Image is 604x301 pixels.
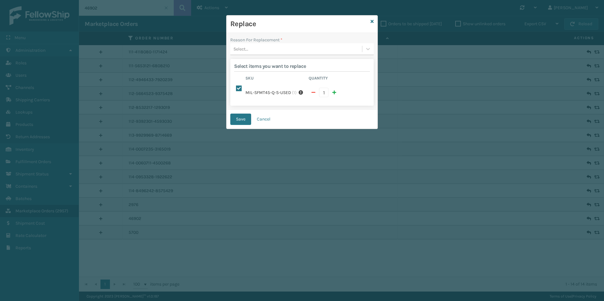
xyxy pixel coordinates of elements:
[307,75,370,83] th: Quantity
[230,114,251,125] button: Save
[244,75,307,83] th: Sku
[230,37,282,43] label: Reason For Replacement
[245,89,291,96] label: MIL-SFMT45-Q-S-USED
[230,19,368,29] h3: Replace
[251,114,276,125] button: Cancel
[233,46,248,52] div: Select...
[292,89,297,96] span: ( 1 )
[234,63,370,69] h2: Select items you want to replace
